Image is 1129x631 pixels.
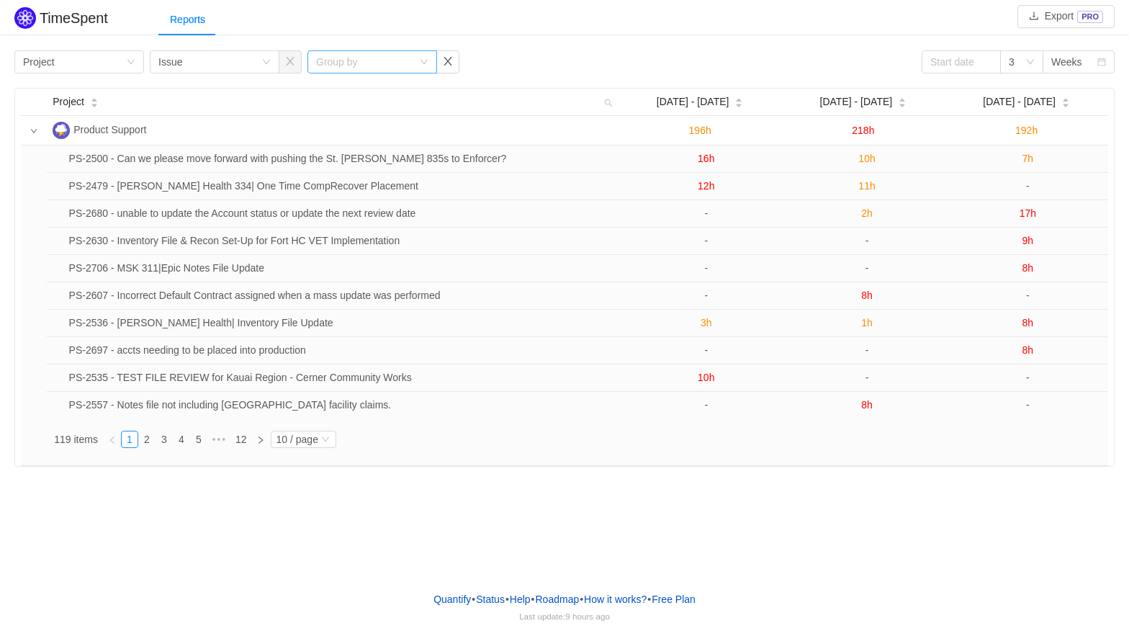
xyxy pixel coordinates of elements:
span: 12h [698,180,714,192]
span: - [865,262,869,274]
div: Sort [898,96,907,106]
span: [DATE] - [DATE] [820,94,893,109]
span: Last update: [519,612,610,621]
span: - [704,344,708,356]
td: PS-2630 - Inventory File & Recon Set-Up for Fort HC VET Implementation [63,228,626,255]
li: Next Page [252,431,269,448]
span: 2h [861,207,873,219]
span: Product Support [73,124,146,135]
span: - [1026,180,1030,192]
span: 17h [1020,207,1036,219]
span: 10h [858,153,875,164]
li: 3 [156,431,173,448]
i: icon: down [1026,58,1035,68]
span: 8h [1022,262,1034,274]
li: 1 [121,431,138,448]
i: icon: caret-up [1061,97,1069,101]
a: 3 [156,431,172,447]
span: - [704,207,708,219]
span: 1h [861,317,873,328]
div: Sort [90,96,99,106]
span: 9 hours ago [565,612,610,621]
td: PS-2536 - Carle Health| Inventory File Update [63,310,626,337]
span: • [472,594,475,605]
a: Roadmap [535,589,580,610]
a: 2 [139,431,155,447]
span: - [865,372,869,383]
a: Help [509,589,531,610]
div: 10 / page [276,431,318,447]
i: icon: caret-down [899,102,907,106]
button: icon: close [436,50,459,73]
td: PS-2680 - unable to update the Account status or update the next review date [63,200,626,228]
span: - [865,344,869,356]
li: Previous Page [104,431,121,448]
span: 196h [689,125,711,136]
a: 4 [174,431,189,447]
span: - [704,235,708,246]
i: icon: down [420,58,428,68]
span: • [531,594,535,605]
div: Weeks [1051,51,1082,73]
i: icon: caret-down [1061,102,1069,106]
div: Sort [734,96,743,106]
div: Reports [158,4,217,36]
a: 1 [122,431,138,447]
a: Quantify [433,589,472,610]
i: icon: down [321,435,330,445]
i: icon: caret-up [899,97,907,101]
i: icon: search [598,89,619,115]
i: icon: down [30,127,37,135]
span: - [704,290,708,301]
li: 12 [230,431,252,448]
i: icon: right [256,436,265,444]
span: ••• [207,431,230,448]
button: icon: close [279,50,302,73]
div: Sort [1061,96,1070,106]
a: Status [475,589,505,610]
span: 16h [698,153,714,164]
span: • [647,594,651,605]
span: - [1026,372,1030,383]
i: icon: down [127,58,135,68]
span: - [865,235,869,246]
span: 8h [861,290,873,301]
a: 5 [191,431,207,447]
span: 8h [1022,344,1034,356]
span: 192h [1015,125,1038,136]
li: 4 [173,431,190,448]
div: Project [23,51,55,73]
i: icon: left [108,436,117,444]
span: Project [53,94,84,109]
span: [DATE] - [DATE] [657,94,729,109]
img: Quantify logo [14,7,36,29]
td: PS-2607 - Incorrect Default Contract assigned when a mass update was performed [63,282,626,310]
li: 119 items [54,431,98,448]
span: [DATE] - [DATE] [983,94,1056,109]
td: PS-2557 - Notes file not including Bremen facility claims. [63,392,626,419]
a: 12 [231,431,251,447]
span: • [505,594,509,605]
td: PS-2706 - MSK 311|Epic Notes File Update [63,255,626,282]
button: How it works? [583,589,647,610]
div: Group by [316,55,413,69]
td: PS-2500 - Can we please move forward with pushing the St. Joseph 835s to Enforcer? [63,146,626,173]
i: icon: caret-down [90,102,98,106]
span: - [1026,399,1030,411]
li: 5 [190,431,207,448]
span: 7h [1022,153,1034,164]
span: - [1026,290,1030,301]
img: PS [53,122,70,139]
button: icon: downloadExportPRO [1017,5,1115,28]
span: 8h [1022,317,1034,328]
li: 2 [138,431,156,448]
td: PS-2479 - Crouse Health 334| One Time CompRecover Placement [63,173,626,200]
span: 10h [698,372,714,383]
h2: TimeSpent [40,10,108,26]
span: 3h [701,317,712,328]
td: PS-2697 - accts needing to be placed into production [63,337,626,364]
span: 218h [852,125,874,136]
span: - [704,262,708,274]
i: icon: calendar [1097,58,1106,68]
li: Next 5 Pages [207,431,230,448]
